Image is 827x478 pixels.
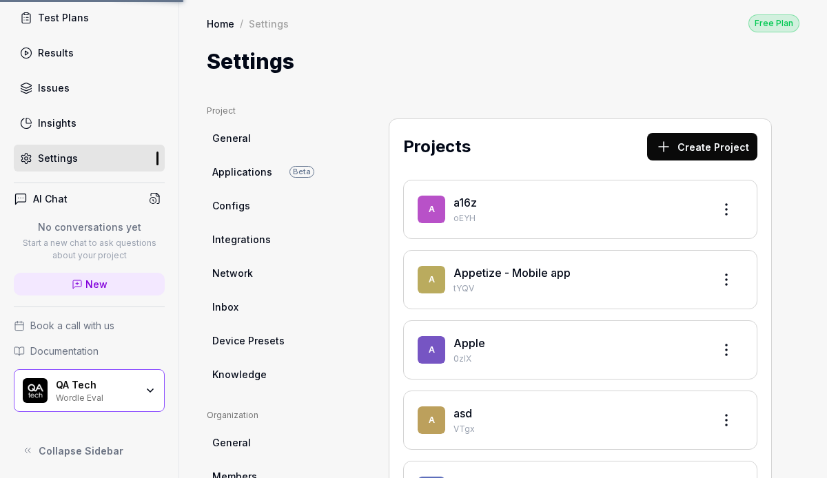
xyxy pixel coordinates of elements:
[453,353,702,365] p: 0zIX
[207,193,339,218] a: Configs
[647,133,757,160] button: Create Project
[240,17,243,30] div: /
[453,282,702,295] p: tYQV
[207,328,339,353] a: Device Presets
[14,39,165,66] a: Results
[418,336,445,364] span: A
[249,17,289,30] div: Settings
[56,391,136,402] div: Wordle Eval
[14,237,165,262] p: Start a new chat to ask questions about your project
[403,134,471,159] h2: Projects
[30,318,114,333] span: Book a call with us
[207,430,339,455] a: General
[207,260,339,286] a: Network
[33,191,68,206] h4: AI Chat
[38,81,70,95] div: Issues
[38,10,89,25] div: Test Plans
[207,409,339,422] div: Organization
[212,131,251,145] span: General
[212,198,250,213] span: Configs
[14,4,165,31] a: Test Plans
[212,266,253,280] span: Network
[212,232,271,247] span: Integrations
[14,220,165,234] p: No conversations yet
[418,406,445,434] span: a
[39,444,123,458] span: Collapse Sidebar
[453,266,571,280] a: Appetize - Mobile app
[212,333,285,348] span: Device Presets
[453,423,702,435] p: VTgx
[38,116,76,130] div: Insights
[212,300,238,314] span: Inbox
[207,17,234,30] a: Home
[207,362,339,387] a: Knowledge
[207,46,294,77] h1: Settings
[14,273,165,295] a: New
[207,294,339,320] a: Inbox
[56,379,136,391] div: QA Tech
[207,105,339,117] div: Project
[418,196,445,223] span: a
[38,45,74,60] div: Results
[289,166,314,178] span: Beta
[418,266,445,293] span: A
[212,367,267,382] span: Knowledge
[453,212,702,225] p: oEYH
[453,406,472,420] a: asd
[14,145,165,172] a: Settings
[212,435,251,450] span: General
[30,344,99,358] span: Documentation
[207,125,339,151] a: General
[14,437,165,464] button: Collapse Sidebar
[85,277,108,291] span: New
[14,318,165,333] a: Book a call with us
[14,344,165,358] a: Documentation
[14,110,165,136] a: Insights
[14,369,165,412] button: QA Tech LogoQA TechWordle Eval
[207,227,339,252] a: Integrations
[453,196,477,209] a: a16z
[38,151,78,165] div: Settings
[748,14,799,32] button: Free Plan
[23,378,48,403] img: QA Tech Logo
[212,165,272,179] span: Applications
[207,159,339,185] a: ApplicationsBeta
[453,336,485,350] a: Apple
[14,74,165,101] a: Issues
